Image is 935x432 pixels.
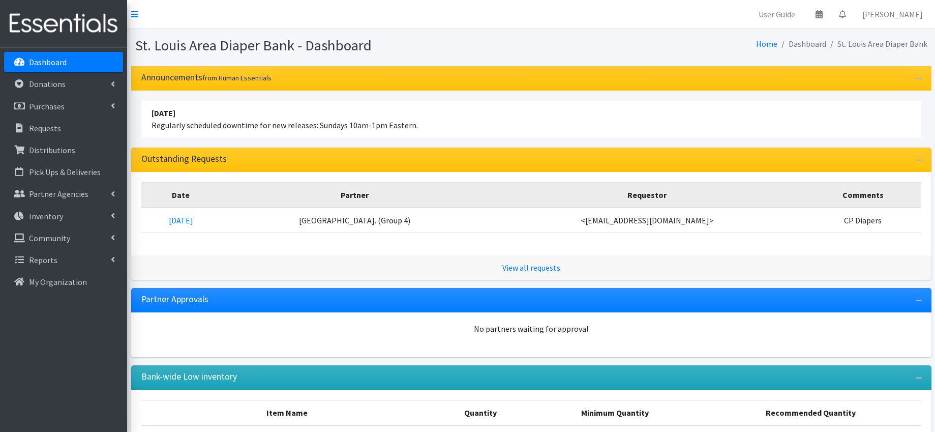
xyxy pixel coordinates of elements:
[221,208,489,233] td: [GEOGRAPHIC_DATA]. (Group 4)
[750,4,803,24] a: User Guide
[529,400,701,425] th: Minimum Quantity
[756,39,777,49] a: Home
[29,101,65,111] p: Purchases
[29,211,63,221] p: Inventory
[169,215,193,225] a: [DATE]
[141,154,227,164] h3: Outstanding Requests
[854,4,931,24] a: [PERSON_NAME]
[4,7,123,41] img: HumanEssentials
[29,233,70,243] p: Community
[141,182,221,208] th: Date
[4,272,123,292] a: My Organization
[29,123,61,133] p: Requests
[433,400,529,425] th: Quantity
[29,277,87,287] p: My Organization
[141,400,433,425] th: Item Name
[221,182,489,208] th: Partner
[4,118,123,138] a: Requests
[4,250,123,270] a: Reports
[4,162,123,182] a: Pick Ups & Deliveries
[4,184,123,204] a: Partner Agencies
[502,263,560,273] a: View all requests
[141,72,272,83] h3: Announcements
[4,74,123,94] a: Donations
[805,208,921,233] td: CP Diapers
[29,167,101,177] p: Pick Ups & Deliveries
[141,101,921,137] li: Regularly scheduled downtime for new releases: Sundays 10am-1pm Eastern.
[29,189,88,199] p: Partner Agencies
[489,208,805,233] td: <[EMAIL_ADDRESS][DOMAIN_NAME]>
[489,182,805,208] th: Requestor
[826,37,927,51] li: St. Louis Area Diaper Bank
[141,294,208,305] h3: Partner Approvals
[152,108,175,118] strong: [DATE]
[777,37,826,51] li: Dashboard
[701,400,921,425] th: Recommended Quantity
[4,140,123,160] a: Distributions
[805,182,921,208] th: Comments
[29,57,67,67] p: Dashboard
[4,206,123,226] a: Inventory
[141,323,921,335] div: No partners waiting for approval
[202,73,272,82] small: from Human Essentials
[29,145,75,155] p: Distributions
[4,52,123,72] a: Dashboard
[135,37,528,54] h1: St. Louis Area Diaper Bank - Dashboard
[4,228,123,248] a: Community
[29,255,57,265] p: Reports
[4,96,123,117] a: Purchases
[141,371,237,382] h3: Bank-wide Low inventory
[29,79,66,89] p: Donations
